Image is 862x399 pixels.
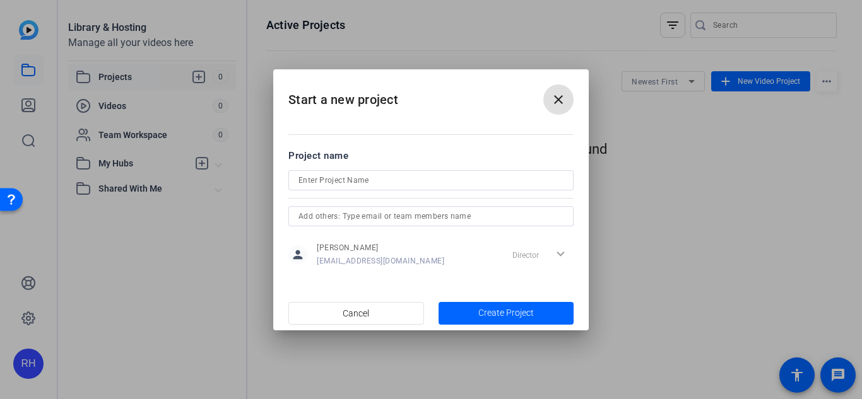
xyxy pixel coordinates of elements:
[478,306,534,320] span: Create Project
[273,69,589,120] h2: Start a new project
[288,149,574,163] div: Project name
[288,302,424,325] button: Cancel
[317,256,444,266] span: [EMAIL_ADDRESS][DOMAIN_NAME]
[298,209,564,224] input: Add others: Type email or team members name
[317,243,444,253] span: [PERSON_NAME]
[288,245,307,264] mat-icon: person
[298,173,564,188] input: Enter Project Name
[343,301,369,325] span: Cancel
[439,302,574,325] button: Create Project
[551,92,566,107] mat-icon: close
